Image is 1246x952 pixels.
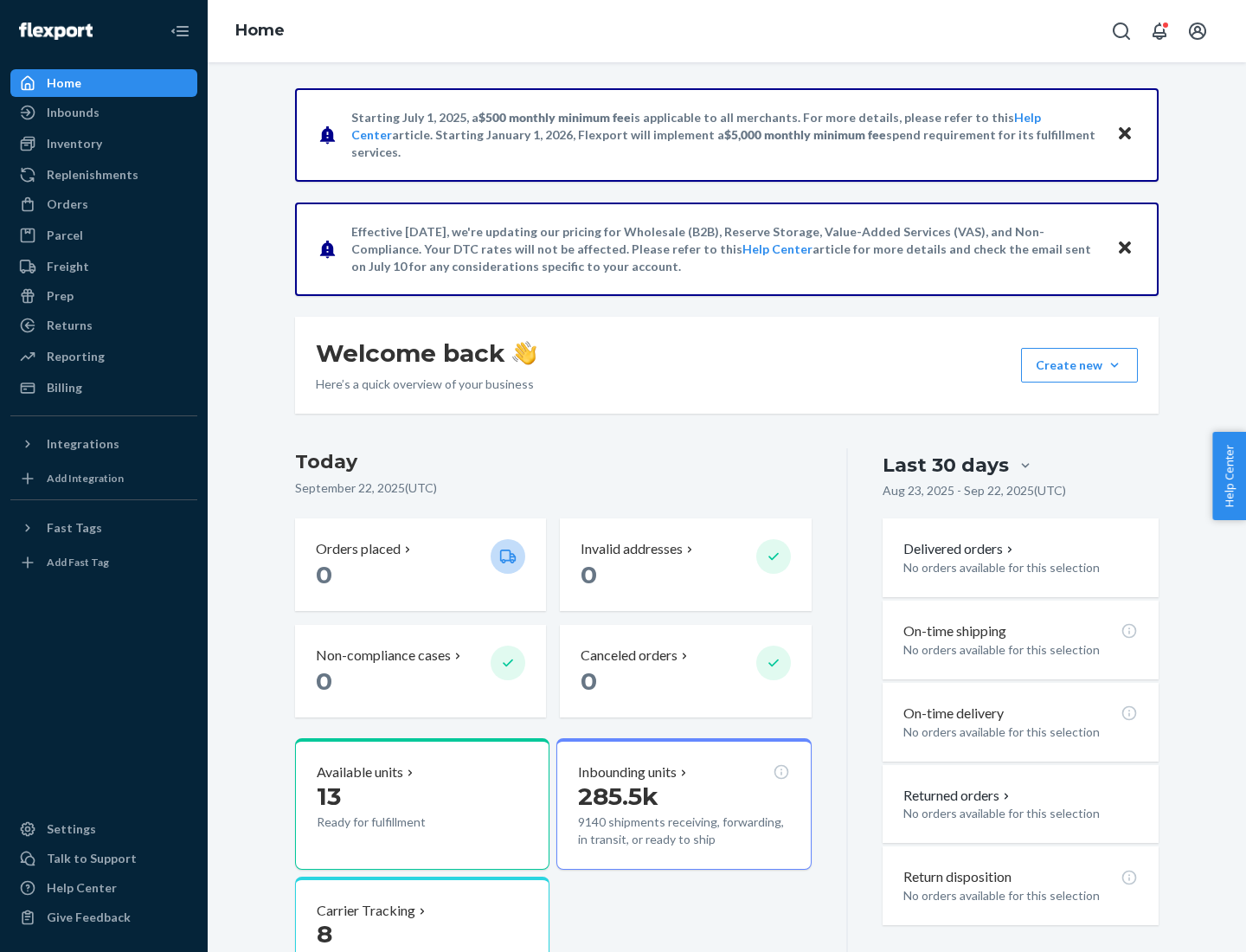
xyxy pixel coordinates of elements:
[903,704,1004,724] p: On-time delivery
[903,805,1138,822] p: No orders available for this selection
[351,223,1100,275] p: Effective [DATE], we're updating our pricing for Wholesale (B2B), Reserve Storage, Value-Added Se...
[295,448,812,476] h3: Today
[581,539,683,559] p: Invalid addresses
[883,482,1066,499] p: Aug 23, 2025 - Sep 22, 2025 ( UTC )
[556,738,811,870] button: Inbounding units285.5k9140 shipments receiving, forwarding, in transit, or ready to ship
[581,560,597,589] span: 0
[316,376,536,393] p: Here’s a quick overview of your business
[10,190,197,218] a: Orders
[47,196,88,213] div: Orders
[578,814,789,848] p: 9140 shipments receiving, forwarding, in transit, or ready to ship
[578,782,658,811] span: 285.5k
[10,465,197,492] a: Add Integration
[1180,14,1215,48] button: Open account menu
[10,549,197,576] a: Add Fast Tag
[47,258,89,275] div: Freight
[316,539,401,559] p: Orders placed
[1114,122,1136,147] button: Close
[10,99,197,126] a: Inbounds
[560,518,811,611] button: Invalid addresses 0
[512,341,536,365] img: hand-wave emoji
[47,820,96,838] div: Settings
[903,867,1012,887] p: Return disposition
[19,23,93,40] img: Flexport logo
[1114,236,1136,261] button: Close
[560,625,811,717] button: Canceled orders 0
[47,379,82,396] div: Billing
[10,130,197,158] a: Inventory
[316,560,332,589] span: 0
[222,6,299,56] ol: breadcrumbs
[317,762,403,782] p: Available units
[47,104,100,121] div: Inbounds
[47,435,119,453] div: Integrations
[903,641,1138,659] p: No orders available for this selection
[47,471,124,486] div: Add Integration
[724,127,886,142] span: $5,000 monthly minimum fee
[903,559,1138,576] p: No orders available for this selection
[10,815,197,843] a: Settings
[317,919,332,949] span: 8
[903,786,1013,806] button: Returned orders
[1021,348,1138,383] button: Create new
[1142,14,1177,48] button: Open notifications
[10,161,197,189] a: Replenishments
[47,879,117,897] div: Help Center
[10,904,197,931] button: Give Feedback
[903,621,1006,641] p: On-time shipping
[316,646,451,666] p: Non-compliance cases
[317,782,341,811] span: 13
[163,14,197,48] button: Close Navigation
[10,845,197,872] a: Talk to Support
[317,814,477,831] p: Ready for fulfillment
[10,253,197,280] a: Freight
[351,109,1100,161] p: Starting July 1, 2025, a is applicable to all merchants. For more details, please refer to this a...
[10,282,197,310] a: Prep
[1104,14,1139,48] button: Open Search Box
[578,762,677,782] p: Inbounding units
[47,909,131,926] div: Give Feedback
[903,724,1138,741] p: No orders available for this selection
[478,110,631,125] span: $500 monthly minimum fee
[295,518,546,611] button: Orders placed 0
[47,317,93,334] div: Returns
[10,430,197,458] button: Integrations
[10,374,197,402] a: Billing
[316,338,536,369] h1: Welcome back
[742,241,812,256] a: Help Center
[47,166,138,183] div: Replenishments
[10,874,197,902] a: Help Center
[47,135,102,152] div: Inventory
[316,666,332,696] span: 0
[47,74,81,92] div: Home
[581,666,597,696] span: 0
[47,227,83,244] div: Parcel
[295,738,549,870] button: Available units13Ready for fulfillment
[10,312,197,339] a: Returns
[317,901,415,921] p: Carrier Tracking
[10,514,197,542] button: Fast Tags
[10,222,197,249] a: Parcel
[903,887,1138,904] p: No orders available for this selection
[295,625,546,717] button: Non-compliance cases 0
[883,452,1009,479] div: Last 30 days
[10,69,197,97] a: Home
[235,21,285,40] a: Home
[295,479,812,497] p: September 22, 2025 ( UTC )
[47,348,105,365] div: Reporting
[47,519,102,537] div: Fast Tags
[10,343,197,370] a: Reporting
[47,555,109,569] div: Add Fast Tag
[47,287,74,305] div: Prep
[47,850,137,867] div: Talk to Support
[1212,432,1246,520] button: Help Center
[903,539,1017,559] button: Delivered orders
[581,646,678,666] p: Canceled orders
